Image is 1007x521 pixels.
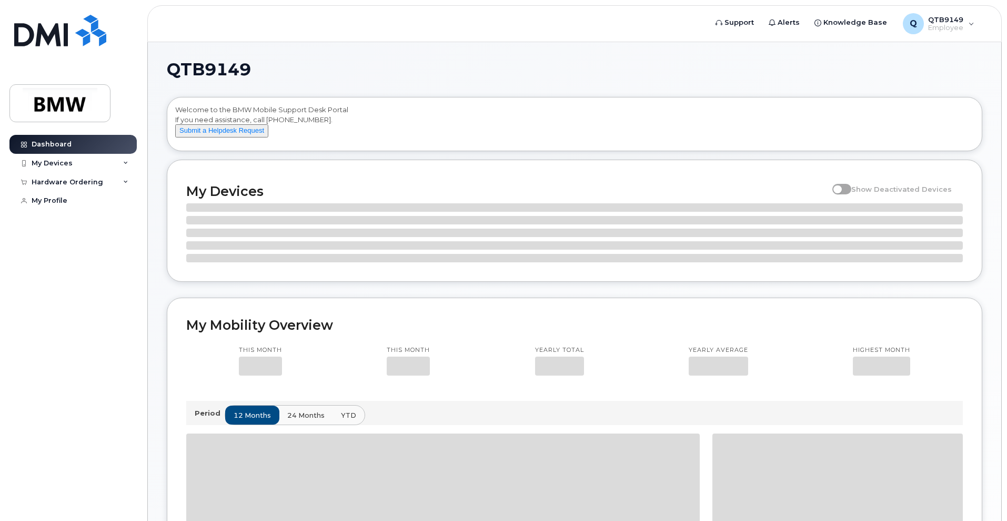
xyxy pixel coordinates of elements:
span: Show Deactivated Devices [851,185,952,193]
p: Yearly total [535,346,584,355]
p: Period [195,408,225,418]
a: Submit a Helpdesk Request [175,126,268,134]
span: QTB9149 [167,62,251,77]
div: Welcome to the BMW Mobile Support Desk Portal If you need assistance, call [PHONE_NUMBER]. [175,105,974,147]
p: Highest month [853,346,910,355]
p: This month [239,346,282,355]
button: Submit a Helpdesk Request [175,124,268,137]
h2: My Mobility Overview [186,317,963,333]
span: 24 months [287,410,325,420]
h2: My Devices [186,183,827,199]
p: This month [387,346,430,355]
span: YTD [341,410,356,420]
p: Yearly average [689,346,748,355]
input: Show Deactivated Devices [832,179,841,188]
